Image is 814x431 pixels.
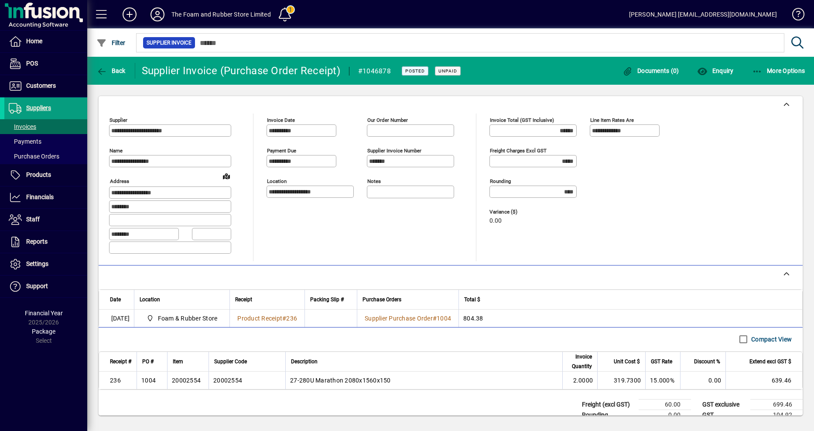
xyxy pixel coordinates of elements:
div: [PERSON_NAME] [EMAIL_ADDRESS][DOMAIN_NAME] [629,7,777,21]
span: Unit Cost $ [614,357,640,366]
span: # [433,315,437,322]
span: Unpaid [438,68,457,74]
div: The Foam and Rubber Store Limited [171,7,271,21]
td: 60.00 [639,399,691,410]
td: Freight (excl GST) [578,399,639,410]
span: Staff [26,216,40,223]
span: Description [291,357,318,366]
span: Supplier Purchase Order [365,315,433,322]
a: Products [4,164,87,186]
mat-label: Supplier invoice number [367,148,421,154]
button: Filter [94,35,128,51]
a: Settings [4,253,87,275]
a: Staff [4,209,87,231]
a: POS [4,53,87,75]
td: 20002554 [209,372,285,389]
a: Reports [4,231,87,253]
span: Packing Slip # [310,295,344,304]
div: Total $ [464,295,791,304]
mat-label: Invoice Total (GST inclusive) [490,117,554,123]
span: Support [26,283,48,290]
td: 236 [99,372,137,389]
mat-label: Rounding [490,178,511,184]
a: Purchase Orders [4,149,87,164]
a: Supplier Purchase Order#1004 [362,314,454,323]
span: Settings [26,260,48,267]
span: Discount % [694,357,720,366]
span: POS [26,60,38,67]
button: Back [94,63,128,79]
span: Total $ [464,295,480,304]
span: Variance ($) [489,209,542,215]
span: Supplier Invoice [147,38,192,47]
span: [DATE] [111,314,130,323]
td: 319.7300 [597,372,645,389]
span: 0.00 [489,217,502,224]
span: Extend excl GST $ [749,357,791,366]
mat-label: Supplier [109,117,127,123]
span: Home [26,38,42,45]
mat-label: Name [109,148,123,154]
mat-label: Invoice date [267,117,295,123]
span: More Options [752,67,805,74]
td: Rounding [578,410,639,420]
span: Foam & Rubber Store [143,313,221,324]
td: 104.92 [750,410,803,420]
a: Payments [4,134,87,149]
span: Enquiry [697,67,733,74]
span: Back [96,67,126,74]
span: Posted [405,68,425,74]
div: Receipt [235,295,299,304]
span: Package [32,328,55,335]
td: 27-280U Marathon 2080x1560x150 [285,372,562,389]
td: 2.0000 [562,372,597,389]
button: More Options [750,63,807,79]
td: 0.00 [680,372,725,389]
mat-label: Freight charges excl GST [490,148,547,154]
a: Financials [4,186,87,208]
span: Invoice Quantity [568,352,592,371]
span: Payments [9,138,41,145]
a: Knowledge Base [786,2,803,30]
span: Financials [26,193,54,200]
span: Product Receipt [237,315,282,322]
td: 0.00 [639,410,691,420]
div: #1046878 [358,64,391,78]
span: Purchase Orders [9,153,59,160]
td: 699.46 [750,399,803,410]
span: Reports [26,238,48,245]
span: GST Rate [651,357,672,366]
span: Customers [26,82,56,89]
div: Date [110,295,129,304]
mat-label: Notes [367,178,381,184]
button: Enquiry [695,63,735,79]
mat-label: Payment due [267,148,296,154]
span: Receipt # [110,357,131,366]
td: 639.46 [725,372,802,389]
div: Packing Slip # [310,295,352,304]
a: Home [4,31,87,52]
mat-label: Line item rates are [590,117,634,123]
span: Item [173,357,183,366]
a: Invoices [4,119,87,134]
span: 236 [286,315,297,322]
td: GST [698,410,750,420]
span: Receipt [235,295,252,304]
a: View on map [219,169,233,183]
span: Invoices [9,123,36,130]
mat-label: Location [267,178,287,184]
span: Suppliers [26,104,51,111]
span: # [282,315,286,322]
span: Documents (0) [622,67,679,74]
mat-label: Our order number [367,117,408,123]
div: 20002554 [172,376,201,385]
a: Support [4,276,87,297]
td: 15.000% [645,372,680,389]
span: Supplier Code [214,357,247,366]
span: Products [26,171,51,178]
a: Customers [4,75,87,97]
button: Documents (0) [620,63,681,79]
span: Filter [96,39,126,46]
button: Add [116,7,144,22]
label: Compact View [749,335,792,344]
